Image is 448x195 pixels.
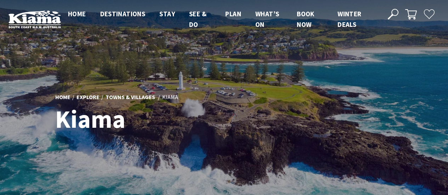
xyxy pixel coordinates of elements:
[100,10,146,18] span: Destinations
[55,105,255,133] h1: Kiama
[55,93,70,101] a: Home
[68,10,86,18] span: Home
[189,10,206,29] span: See & Do
[8,10,61,28] img: Kiama Logo
[162,93,178,102] li: Kiama
[106,93,155,101] a: Towns & Villages
[255,10,279,29] span: What’s On
[76,93,100,101] a: Explore
[225,10,241,18] span: Plan
[61,8,380,30] nav: Main Menu
[338,10,361,29] span: Winter Deals
[297,10,314,29] span: Book now
[159,10,175,18] span: Stay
